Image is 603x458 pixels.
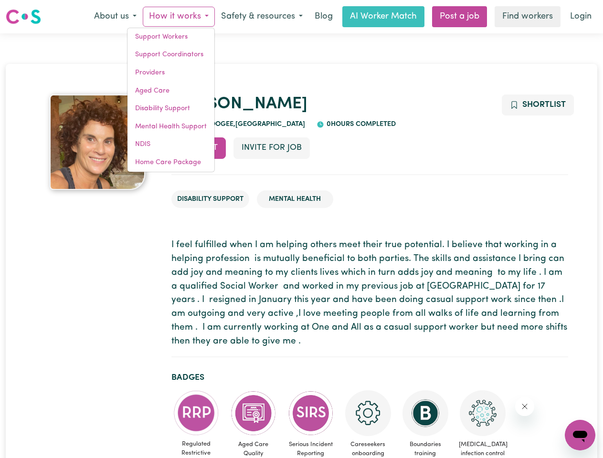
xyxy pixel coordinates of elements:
[88,7,143,27] button: About us
[345,390,391,436] img: CS Academy: Careseekers Onboarding course completed
[565,420,595,450] iframe: Button to launch messaging window
[522,101,566,109] span: Shortlist
[6,6,41,28] a: Careseekers logo
[432,6,487,27] a: Post a job
[324,121,396,128] span: 0 hours completed
[309,6,339,27] a: Blog
[127,82,214,100] a: Aged Care
[127,28,215,172] div: How it works
[231,390,276,436] img: CS Academy: Aged Care Quality Standards & Code of Conduct course completed
[179,121,306,128] span: SOUTH COOGEE , [GEOGRAPHIC_DATA]
[127,135,214,154] a: NDIS
[564,6,597,27] a: Login
[402,390,448,436] img: CS Academy: Boundaries in care and support work course completed
[127,100,214,118] a: Disability Support
[35,94,160,190] a: Belinda's profile picture'
[171,239,568,348] p: I feel fulfilled when I am helping others meet their true potential. I believe that working in a ...
[50,94,145,190] img: Belinda
[171,96,307,113] a: [PERSON_NAME]
[171,190,249,208] li: Disability Support
[173,390,219,436] img: CS Academy: Regulated Restrictive Practices course completed
[288,390,334,436] img: CS Academy: Serious Incident Reporting Scheme course completed
[502,94,574,115] button: Add to shortlist
[127,118,214,136] a: Mental Health Support
[127,154,214,172] a: Home Care Package
[215,7,309,27] button: Safety & resources
[127,64,214,82] a: Providers
[495,6,561,27] a: Find workers
[515,397,534,416] iframe: Close message
[233,137,310,158] button: Invite for Job
[6,7,58,14] span: Need any help?
[143,7,215,27] button: How it works
[257,190,333,208] li: Mental Health
[171,373,568,383] h2: Badges
[460,390,506,436] img: CS Academy: COVID-19 Infection Control Training course completed
[127,46,214,64] a: Support Coordinators
[127,28,214,46] a: Support Workers
[6,8,41,25] img: Careseekers logo
[342,6,424,27] a: AI Worker Match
